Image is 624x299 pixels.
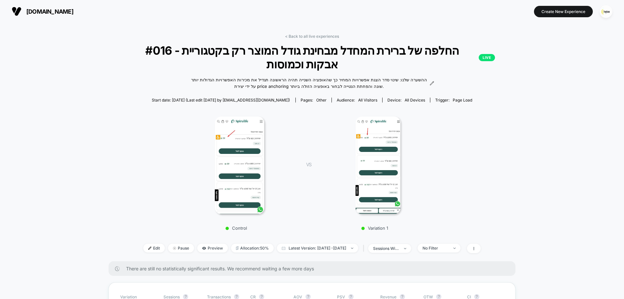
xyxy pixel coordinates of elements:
[277,244,358,252] span: Latest Version: [DATE] - [DATE]
[356,116,400,214] img: Variation 1 main
[435,98,472,102] div: Trigger:
[231,244,274,252] span: Allocation: 50%
[197,244,228,252] span: Preview
[405,98,425,102] span: all devices
[453,98,472,102] span: Page Load
[351,248,353,249] img: end
[10,6,75,17] button: [DOMAIN_NAME]
[12,7,21,16] img: Visually logo
[318,225,432,231] p: Variation 1
[285,34,339,39] a: < Back to all live experiences
[215,116,264,214] img: Control main
[168,244,194,252] span: Pause
[534,6,593,17] button: Create New Experience
[148,247,151,250] img: edit
[282,247,285,250] img: calendar
[143,244,165,252] span: Edit
[373,246,399,251] div: sessions with impression
[173,247,176,250] img: end
[404,248,406,249] img: end
[316,98,327,102] span: other
[453,248,456,249] img: end
[306,162,311,167] span: VS
[358,98,377,102] span: All Visitors
[301,98,327,102] div: Pages:
[129,44,495,71] span: #016 - החלפה של ברירת המחדל מבחינת גודל המוצר רק בקטגוריית אבקות וכמוסות
[152,98,290,102] span: Start date: [DATE] (Last edit [DATE] by [EMAIL_ADDRESS][DOMAIN_NAME])
[479,54,495,61] p: LIVE
[382,98,430,102] span: Device:
[337,98,377,102] div: Audience:
[361,244,368,253] span: |
[126,266,502,271] span: There are still no statistically significant results. We recommend waiting a few more days
[600,5,612,18] img: ppic
[598,5,614,18] button: ppic
[26,8,73,15] span: [DOMAIN_NAME]
[236,246,239,250] img: rebalance
[422,246,448,251] div: No Filter
[179,225,293,231] p: Control
[190,77,428,89] span: ההשערה שלנו: שינוי סדר הצגת אפשרויות המחיר כך שהאופציה השנייה תהיה הראשונה תגדיל את מכירות האפשרו...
